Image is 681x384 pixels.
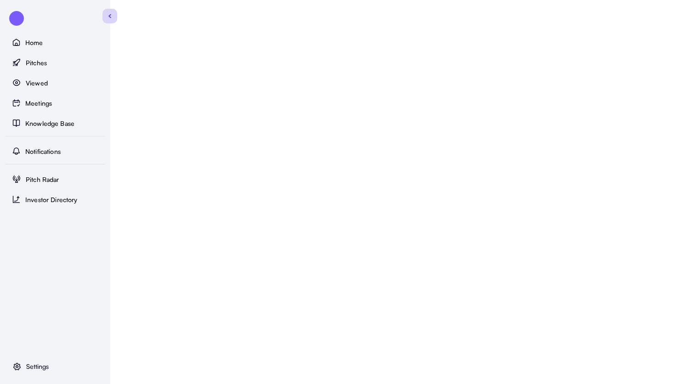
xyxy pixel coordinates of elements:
p: Pitch Radar [26,175,59,184]
a: Investor DirectoryInvestor Directory [6,190,105,209]
img: Pitches [11,57,22,68]
a: PitchesPitches [6,53,105,72]
a: NotificationsNotifications [6,142,105,160]
img: Knowledge Base [11,118,22,129]
button: SettingsSettings [6,358,105,375]
img: Viewed [11,77,22,88]
a: ViewedViewed [6,73,105,92]
img: Settings [11,361,23,372]
img: Notifications [11,146,22,157]
button: sidebar-button [102,9,117,23]
img: Home [11,37,22,48]
img: Investor Directory [11,194,22,205]
p: Notifications [25,147,61,156]
a: Pitch RadarPitch Radar [6,170,105,188]
p: Viewed [26,78,48,88]
p: Pitches [26,58,47,68]
img: sidebar-button [108,14,111,18]
a: MeetingsMeetings [6,94,105,112]
p: Settings [26,362,49,371]
p: Investor Directory [25,195,78,204]
a: HomeHome [6,33,105,51]
img: Pitch Radar [11,174,22,185]
p: Meetings [25,98,52,108]
p: Home [25,38,43,47]
a: Knowledge BaseKnowledge Base [6,114,105,132]
img: Meetings [11,97,22,108]
p: Knowledge Base [25,119,74,128]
